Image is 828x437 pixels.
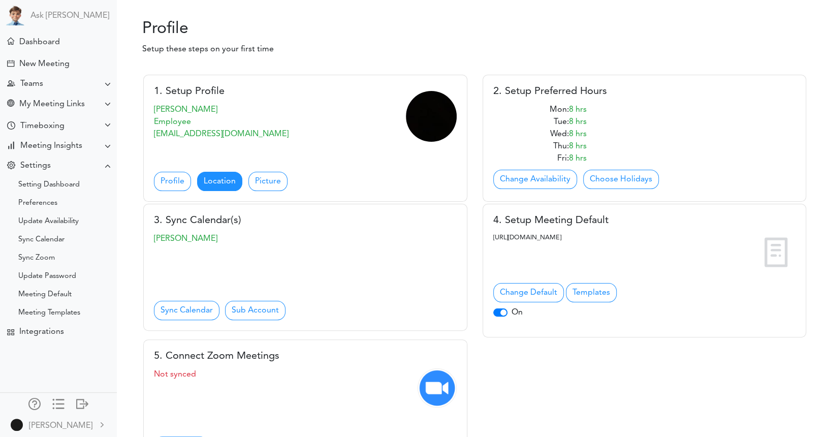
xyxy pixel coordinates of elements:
img: zoom.png [418,368,457,408]
div: Create Meeting [7,60,14,67]
div: Setting Dashboard [18,182,80,188]
div: Update Availability [18,219,79,224]
div: Profile [142,7,820,39]
div: My Meeting Links [19,100,85,109]
a: Choose Holidays [583,170,659,189]
div: Integrations [19,327,64,337]
h5: 2. Setup Preferred Hours [493,85,796,98]
p: Not synced [154,368,457,381]
img: default.png [756,233,795,272]
h5: 3. Sync Calendar(s) [154,214,457,227]
span: 8 hrs [568,106,586,114]
a: [PERSON_NAME] [1,413,116,436]
div: Time Your Goals [7,121,15,131]
h5: 4. Setup Meeting Default [493,214,796,227]
div: Settings [20,161,51,171]
a: Ask [PERSON_NAME] [30,11,109,21]
div: Meeting Dashboard [7,38,14,45]
a: Change Default [493,283,564,302]
div: Share Meeting Link [7,100,14,109]
div: Timeboxing [20,121,65,131]
div: [PERSON_NAME] [29,420,92,432]
img: Powered by TEAMCAL AI [5,5,25,25]
span: 8 hrs [568,142,586,150]
img: 9k= [11,419,23,431]
div: Show only icons [52,398,65,408]
span: 8 hrs [568,130,586,138]
p: Setup these steps on your first time [142,43,820,55]
div: Dashboard [19,38,60,47]
div: Preferences [18,201,57,206]
div: Manage Members and Externals [28,398,41,408]
div: Meeting Templates [18,310,80,316]
h5: 1. Setup Profile [154,85,457,98]
span: 8 hrs [568,118,586,126]
div: Sync Calendar [18,237,65,242]
div: New Meeting [19,59,70,69]
a: Templates [566,283,617,302]
div: Log out [76,398,88,408]
a: Change side menu [52,398,65,412]
div: Sync Zoom [18,256,55,261]
img: 9k= [406,91,457,142]
span: 8 hrs [568,154,586,163]
div: TEAMCAL AI Workflow Apps [7,329,14,336]
span: [PERSON_NAME] Employee [EMAIL_ADDRESS][DOMAIN_NAME] [154,106,289,138]
div: Update Password [18,274,76,279]
label: On [512,306,523,319]
a: Picture [248,172,288,191]
a: Change Availability [493,170,577,189]
div: Teams [20,79,43,89]
div: Meeting Insights [20,141,82,151]
div: Meeting Default [18,292,72,297]
a: Location [197,172,242,191]
div: Mon: Tue: Wed: Thu: Fri: [493,104,569,165]
a: Profile [154,172,191,191]
a: Sync Calendar [154,301,219,320]
p: [PERSON_NAME] [154,233,457,245]
a: Sub Account [225,301,285,320]
p: [URL][DOMAIN_NAME] [493,233,796,242]
h5: 5. Connect Zoom Meetings [154,350,457,362]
